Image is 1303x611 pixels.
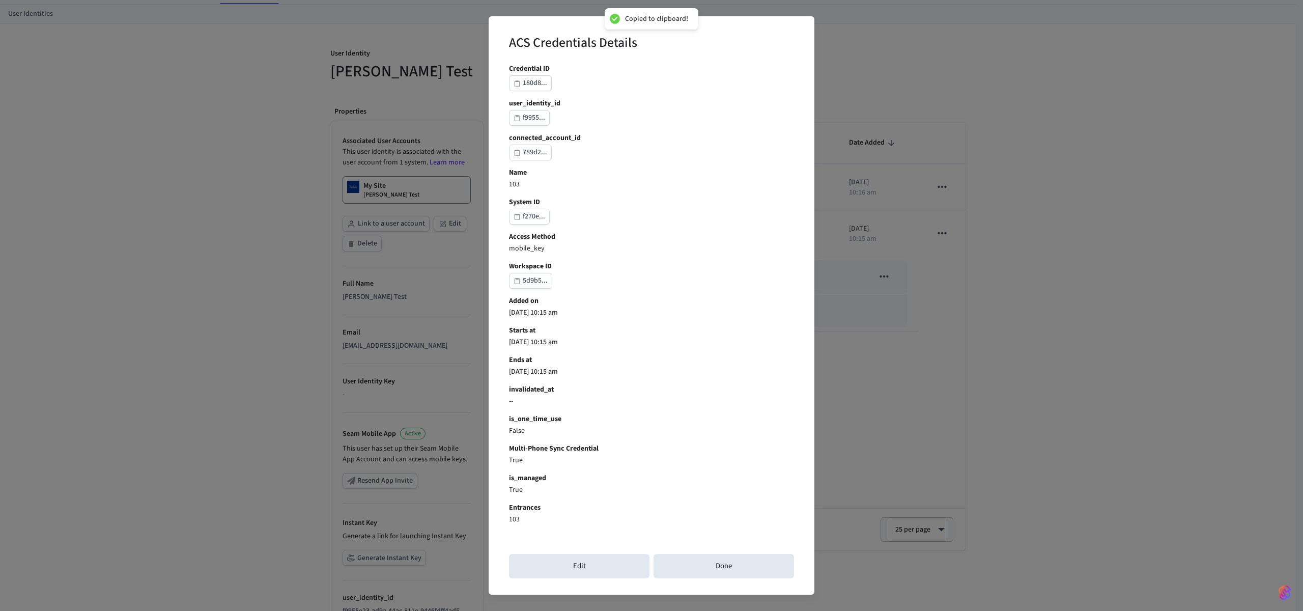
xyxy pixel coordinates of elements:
[509,29,766,60] h2: ACS Credentials Details
[509,145,552,160] button: 789d2...
[625,14,688,23] div: Copied to clipboard!
[509,243,794,254] p: mobile_key
[509,168,794,178] b: Name
[523,112,545,124] div: f9955...
[523,274,548,287] div: 5d9b5...
[509,337,794,348] p: [DATE] 10:15 am
[509,209,550,225] button: f270e...
[523,77,547,90] div: 180d8...
[509,64,794,74] b: Credential ID
[509,554,649,578] button: Edit
[654,554,794,578] button: Done
[509,325,794,336] b: Starts at
[509,98,794,109] b: user_identity_id
[509,414,794,425] b: is_one_time_use
[509,179,794,190] p: 103
[509,473,794,484] b: is_managed
[509,110,550,126] button: f9955...
[1279,585,1291,601] img: SeamLogoGradient.69752ec5.svg
[509,75,552,91] button: 180d8...
[523,146,547,159] div: 789d2...
[509,308,794,318] p: [DATE] 10:15 am
[509,426,794,436] p: False
[509,197,794,208] b: System ID
[523,210,545,223] div: f270e...
[509,532,794,543] b: Assigned To
[509,514,794,525] p: 103
[509,367,794,377] p: [DATE] 10:15 am
[509,384,794,395] b: invalidated_at
[509,296,794,307] b: Added on
[509,503,794,513] b: Entrances
[509,355,794,366] b: Ends at
[509,261,794,272] b: Workspace ID
[509,396,794,407] p: --
[509,133,794,144] b: connected_account_id
[509,443,794,454] b: Multi-Phone Sync Credential
[509,455,794,466] p: True
[509,273,552,289] button: 5d9b5...
[509,485,794,495] p: True
[509,232,794,242] b: Access Method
